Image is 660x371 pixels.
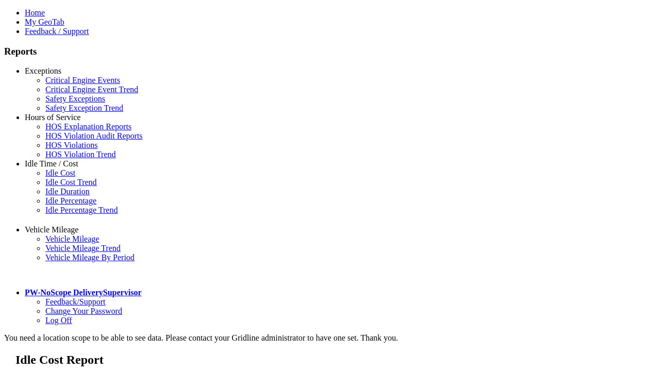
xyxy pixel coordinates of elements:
[45,122,131,131] a: HOS Explanation Reports
[25,113,80,122] a: Hours of Service
[25,159,78,168] a: Idle Time / Cost
[45,307,122,315] a: Change Your Password
[45,85,138,94] a: Critical Engine Event Trend
[45,297,105,306] a: Feedback/Support
[25,8,45,17] a: Home
[45,94,105,103] a: Safety Exceptions
[4,46,656,57] h3: Reports
[25,225,78,234] a: Vehicle Mileage
[45,76,120,85] a: Critical Engine Events
[45,131,143,140] a: HOS Violation Audit Reports
[25,18,64,26] a: My GeoTab
[4,333,656,343] div: You need a location scope to be able to see data. Please contact your Gridline administrator to h...
[45,196,96,205] a: Idle Percentage
[25,66,61,75] a: Exceptions
[25,27,89,36] a: Feedback / Support
[45,150,116,159] a: HOS Violation Trend
[45,178,97,187] a: Idle Cost Trend
[45,104,123,112] a: Safety Exception Trend
[45,168,75,177] a: Idle Cost
[45,244,121,252] a: Vehicle Mileage Trend
[15,353,656,367] h2: Idle Cost Report
[45,234,99,243] a: Vehicle Mileage
[45,141,97,149] a: HOS Violations
[45,253,135,262] a: Vehicle Mileage By Period
[25,288,141,297] a: PW-NoScope DeliverySupervisor
[45,187,90,196] a: Idle Duration
[45,206,118,214] a: Idle Percentage Trend
[45,316,72,325] a: Log Off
